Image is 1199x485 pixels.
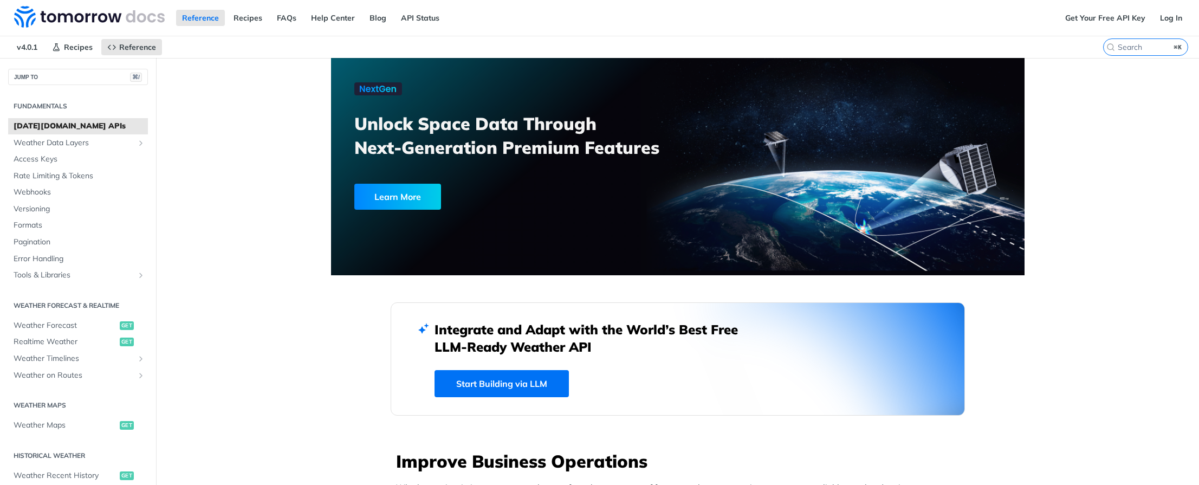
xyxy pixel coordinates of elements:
[14,353,134,364] span: Weather Timelines
[8,234,148,250] a: Pagination
[14,6,165,28] img: Tomorrow.io Weather API Docs
[271,10,302,26] a: FAQs
[120,321,134,330] span: get
[14,337,117,347] span: Realtime Weather
[8,318,148,334] a: Weather Forecastget
[354,184,441,210] div: Learn More
[14,420,117,431] span: Weather Maps
[14,320,117,331] span: Weather Forecast
[8,151,148,167] a: Access Keys
[228,10,268,26] a: Recipes
[1171,42,1185,53] kbd: ⌘K
[8,301,148,311] h2: Weather Forecast & realtime
[8,468,148,484] a: Weather Recent Historyget
[14,187,145,198] span: Webhooks
[354,112,690,159] h3: Unlock Space Data Through Next-Generation Premium Features
[8,334,148,350] a: Realtime Weatherget
[8,251,148,267] a: Error Handling
[14,370,134,381] span: Weather on Routes
[8,118,148,134] a: [DATE][DOMAIN_NAME] APIs
[120,338,134,346] span: get
[14,237,145,248] span: Pagination
[8,417,148,434] a: Weather Mapsget
[137,271,145,280] button: Show subpages for Tools & Libraries
[120,471,134,480] span: get
[14,220,145,231] span: Formats
[364,10,392,26] a: Blog
[396,449,965,473] h3: Improve Business Operations
[14,121,145,132] span: [DATE][DOMAIN_NAME] APIs
[8,201,148,217] a: Versioning
[8,69,148,85] button: JUMP TO⌘/
[435,370,569,397] a: Start Building via LLM
[8,135,148,151] a: Weather Data LayersShow subpages for Weather Data Layers
[8,101,148,111] h2: Fundamentals
[8,400,148,410] h2: Weather Maps
[101,39,162,55] a: Reference
[8,184,148,201] a: Webhooks
[14,171,145,182] span: Rate Limiting & Tokens
[1059,10,1151,26] a: Get Your Free API Key
[119,42,156,52] span: Reference
[137,371,145,380] button: Show subpages for Weather on Routes
[354,184,623,210] a: Learn More
[1106,43,1115,51] svg: Search
[395,10,445,26] a: API Status
[14,470,117,481] span: Weather Recent History
[14,254,145,264] span: Error Handling
[8,217,148,234] a: Formats
[137,354,145,363] button: Show subpages for Weather Timelines
[8,451,148,461] h2: Historical Weather
[130,73,142,82] span: ⌘/
[8,367,148,384] a: Weather on RoutesShow subpages for Weather on Routes
[8,351,148,367] a: Weather TimelinesShow subpages for Weather Timelines
[354,82,402,95] img: NextGen
[305,10,361,26] a: Help Center
[1154,10,1188,26] a: Log In
[11,39,43,55] span: v4.0.1
[137,139,145,147] button: Show subpages for Weather Data Layers
[14,204,145,215] span: Versioning
[120,421,134,430] span: get
[176,10,225,26] a: Reference
[14,138,134,148] span: Weather Data Layers
[14,270,134,281] span: Tools & Libraries
[8,267,148,283] a: Tools & LibrariesShow subpages for Tools & Libraries
[46,39,99,55] a: Recipes
[8,168,148,184] a: Rate Limiting & Tokens
[64,42,93,52] span: Recipes
[435,321,754,355] h2: Integrate and Adapt with the World’s Best Free LLM-Ready Weather API
[14,154,145,165] span: Access Keys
